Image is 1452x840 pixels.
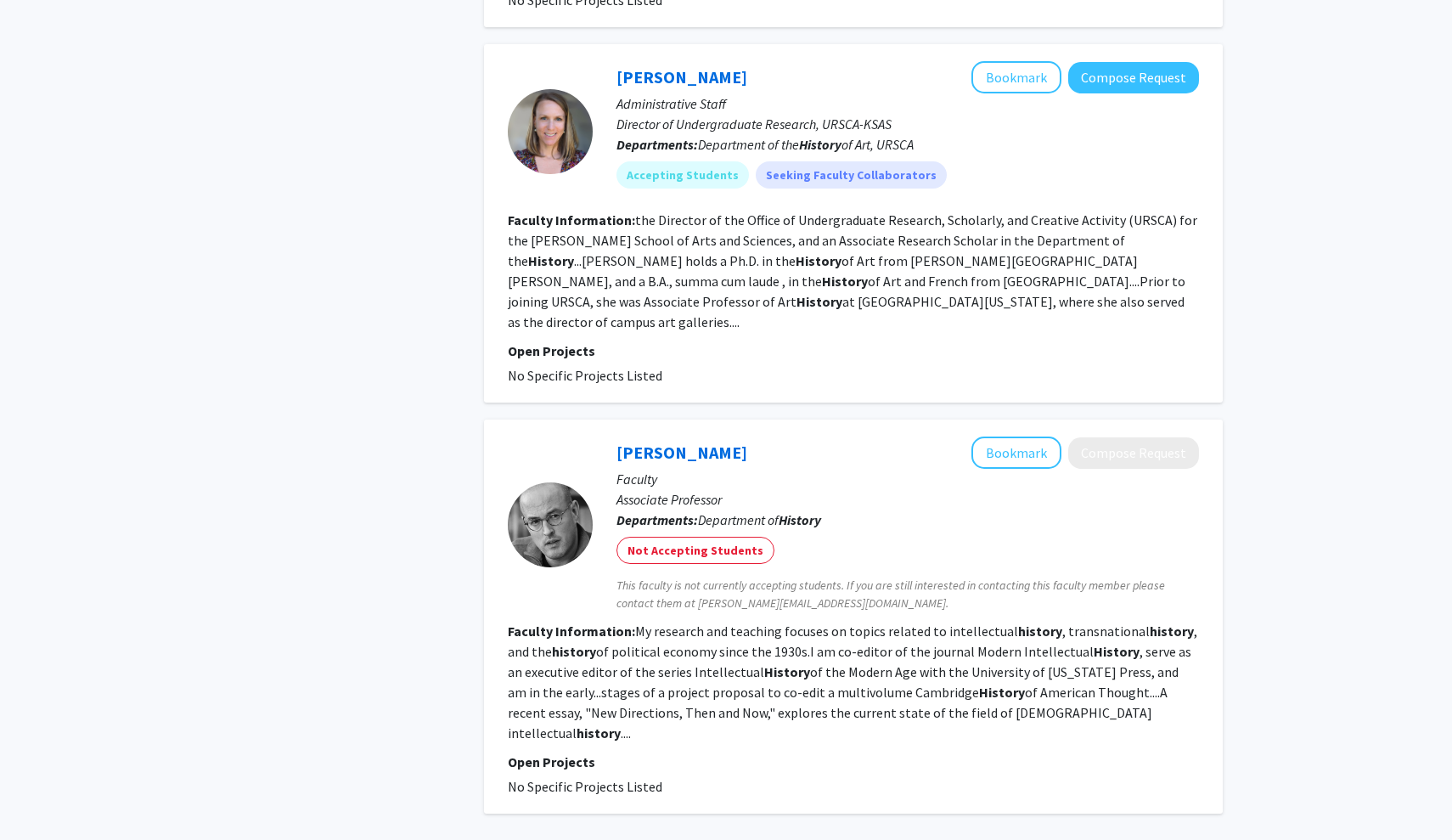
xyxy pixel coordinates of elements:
[1150,623,1194,640] b: history
[508,778,662,795] span: No Specific Projects Listed
[508,211,635,228] b: Faculty Information:
[616,136,698,153] b: Departments:
[616,577,1199,612] span: This faculty is not currently accepting students. If you are still interested in contacting this ...
[979,684,1025,701] b: History
[616,469,1199,489] p: Faculty
[508,367,662,384] span: No Specific Projects Listed
[779,511,821,528] b: History
[616,442,747,463] a: [PERSON_NAME]
[508,211,1197,330] fg-read-more: the Director of the Office of Undergraduate Research, Scholarly, and Creative Activity (URSCA) fo...
[822,273,868,290] b: History
[508,341,1199,361] p: Open Projects
[698,511,821,528] span: Department of
[552,643,596,660] b: history
[616,161,749,189] mat-chip: Accepting Students
[528,252,574,269] b: History
[756,161,947,189] mat-chip: Seeking Faculty Collaborators
[508,623,635,640] b: Faculty Information:
[616,66,747,87] a: [PERSON_NAME]
[796,293,842,310] b: History
[1068,437,1199,469] button: Compose Request to Angus Burgin
[508,752,1199,772] p: Open Projects
[796,252,841,269] b: History
[508,623,1197,741] fg-read-more: My research and teaching focuses on topics related to intellectual , transnational , and the of p...
[764,663,810,680] b: History
[577,724,621,741] b: history
[971,61,1061,93] button: Add Jennifer Wester to Bookmarks
[1068,62,1199,93] button: Compose Request to Jennifer Wester
[1094,643,1140,660] b: History
[799,136,841,153] b: History
[13,764,72,827] iframe: Chat
[616,489,1199,510] p: Associate Professor
[616,511,698,528] b: Departments:
[971,437,1061,469] button: Add Angus Burgin to Bookmarks
[1018,623,1062,640] b: history
[616,537,774,564] mat-chip: Not Accepting Students
[616,93,1199,114] p: Administrative Staff
[698,136,914,153] span: Department of the of Art, URSCA
[616,114,1199,134] p: Director of Undergraduate Research, URSCA-KSAS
